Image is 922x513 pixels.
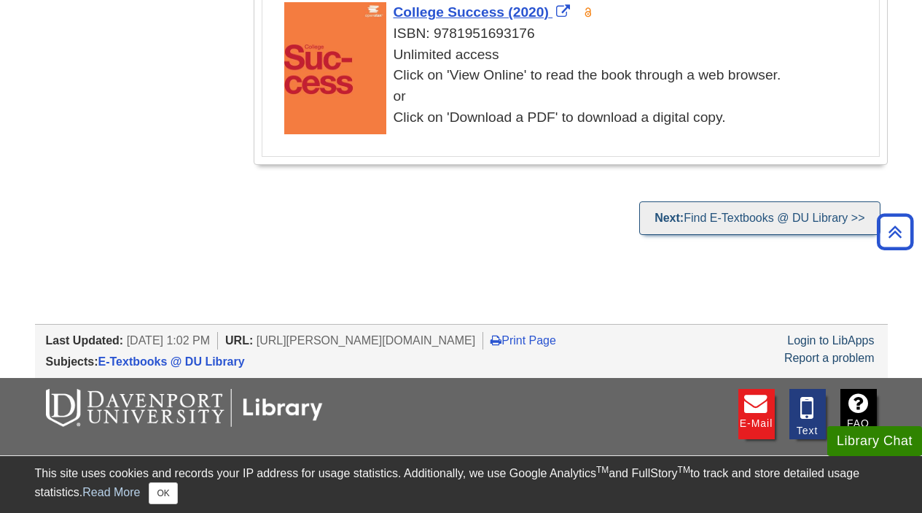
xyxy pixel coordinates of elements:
a: Read More [82,486,140,498]
a: Report a problem [784,352,875,364]
img: Open Access [583,7,594,18]
span: [URL][PERSON_NAME][DOMAIN_NAME] [257,334,476,347]
strong: Next: [655,212,684,224]
a: E-mail [738,389,775,439]
a: Login to LibApps [787,334,874,347]
img: Cover Art [284,2,386,134]
a: E-Textbooks @ DU Library [98,355,245,368]
span: [DATE] 1:02 PM [127,334,210,347]
span: Subjects: [46,355,98,368]
img: DU Libraries [46,389,323,427]
a: FAQ [840,389,877,439]
sup: TM [596,465,609,475]
a: Link opens in new window [394,4,574,20]
a: Print Page [491,334,556,347]
span: College Success (2020) [394,4,549,20]
button: Close [149,482,177,504]
a: Text [789,389,826,439]
button: Library Chat [827,426,922,456]
i: Print Page [491,334,501,346]
span: URL: [225,334,253,347]
a: Next:Find E-Textbooks @ DU Library >> [639,201,880,235]
a: Back to Top [872,222,918,242]
div: This site uses cookies and records your IP address for usage statistics. Additionally, we use Goo... [35,465,888,504]
sup: TM [678,465,690,475]
div: Unlimited access Click on 'View Online' to read the book through a web browser. or Click on 'Down... [284,45,872,128]
span: Last Updated: [46,334,124,347]
div: ISBN: 9781951693176 [284,23,872,45]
